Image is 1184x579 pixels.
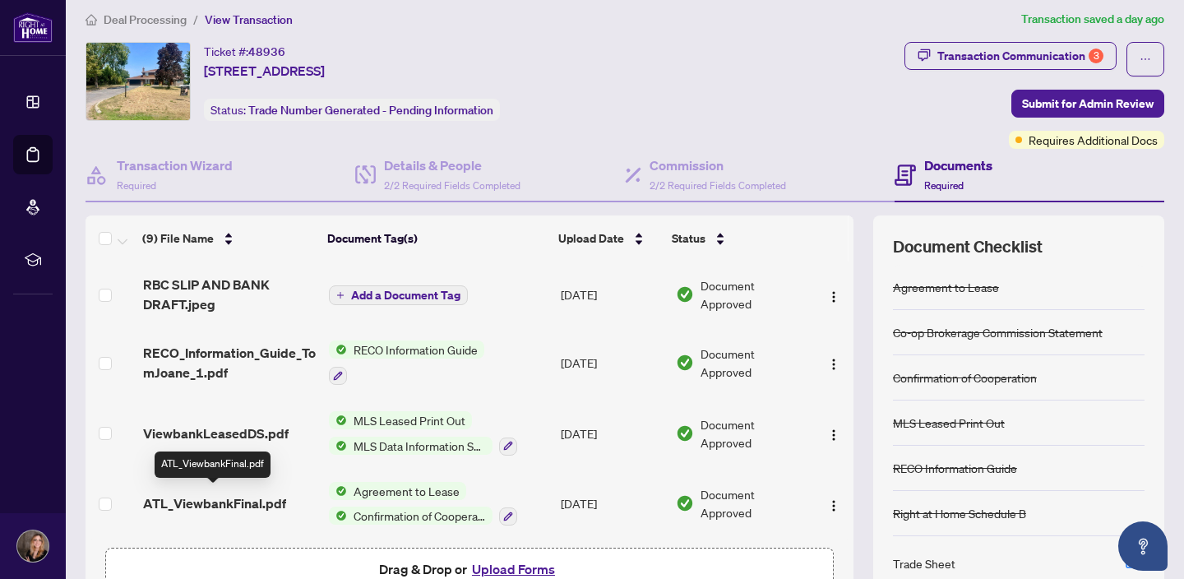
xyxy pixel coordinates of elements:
button: Status IconAgreement to LeaseStatus IconConfirmation of Cooperation [329,482,517,526]
h4: Documents [924,155,992,175]
span: Document Approved [701,345,807,381]
span: Submit for Admin Review [1022,90,1154,117]
th: (9) File Name [136,215,321,262]
span: Agreement to Lease [347,482,466,500]
img: IMG-X12336056_1.jpg [86,43,190,120]
img: Profile Icon [17,530,49,562]
span: ViewbankLeasedDS.pdf [143,424,289,443]
span: Upload Date [558,229,624,248]
img: Status Icon [329,340,347,359]
div: RECO Information Guide [893,459,1017,477]
span: Trade Number Generated - Pending Information [248,103,493,118]
img: Status Icon [329,507,347,525]
div: 3 [1089,49,1103,63]
span: Status [672,229,705,248]
span: Deal Processing [104,12,187,27]
img: Document Status [676,354,694,372]
td: [DATE] [554,327,669,398]
span: RBC SLIP AND BANK DRAFT.jpeg [143,275,316,314]
img: Document Status [676,424,694,442]
img: Document Status [676,494,694,512]
div: Co-op Brokerage Commission Statement [893,323,1103,341]
button: Add a Document Tag [329,284,468,305]
span: View Transaction [205,12,293,27]
button: Open asap [1118,521,1168,571]
button: Status IconMLS Leased Print OutStatus IconMLS Data Information Sheet [329,411,517,456]
td: [DATE] [554,469,669,540]
span: Required [924,179,964,192]
th: Upload Date [552,215,666,262]
button: Logo [821,490,847,516]
h4: Details & People [384,155,520,175]
img: Logo [827,290,840,303]
span: Document Approved [701,276,807,313]
div: Transaction Communication [937,43,1103,69]
th: Status [665,215,808,262]
span: ATL_ViewbankFinal.pdf [143,493,286,513]
h4: Commission [650,155,786,175]
th: Document Tag(s) [321,215,552,262]
span: MLS Leased Print Out [347,411,472,429]
span: ellipsis [1140,53,1151,65]
span: Requires Additional Docs [1029,131,1158,149]
img: Logo [827,499,840,512]
article: Transaction saved a day ago [1021,10,1164,29]
div: Confirmation of Cooperation [893,368,1037,387]
img: Document Status [676,285,694,303]
span: 2/2 Required Fields Completed [384,179,520,192]
span: Document Approved [701,485,807,521]
div: Agreement to Lease [893,278,999,296]
button: Status IconRECO Information Guide [329,340,484,385]
span: RECO_Information_Guide_TomJoane_1.pdf [143,343,316,382]
span: RECO Information Guide [347,340,484,359]
button: Submit for Admin Review [1011,90,1164,118]
div: ATL_ViewbankFinal.pdf [155,452,271,478]
span: (9) File Name [142,229,214,248]
span: Required [117,179,156,192]
button: Logo [821,420,847,447]
span: 48936 [248,44,285,59]
img: Logo [827,358,840,371]
button: Transaction Communication3 [904,42,1117,70]
button: Add a Document Tag [329,285,468,305]
div: Trade Sheet [893,554,955,572]
div: Status: [204,99,500,121]
div: Ticket #: [204,42,285,61]
div: Right at Home Schedule B [893,504,1026,522]
div: MLS Leased Print Out [893,414,1005,432]
td: [DATE] [554,398,669,469]
img: Status Icon [329,437,347,455]
span: MLS Data Information Sheet [347,437,493,455]
span: Add a Document Tag [351,289,460,301]
button: Logo [821,350,847,376]
span: home [86,14,97,25]
button: Logo [821,281,847,308]
li: / [193,10,198,29]
span: 2/2 Required Fields Completed [650,179,786,192]
span: Document Checklist [893,235,1043,258]
img: logo [13,12,53,43]
img: Logo [827,428,840,442]
td: [DATE] [554,262,669,327]
span: plus [336,291,345,299]
span: Confirmation of Cooperation [347,507,493,525]
h4: Transaction Wizard [117,155,233,175]
span: [STREET_ADDRESS] [204,61,325,81]
img: Status Icon [329,482,347,500]
img: Status Icon [329,411,347,429]
span: Document Approved [701,415,807,452]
